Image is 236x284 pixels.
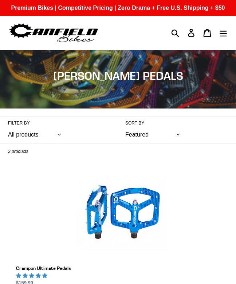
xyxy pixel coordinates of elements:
label: Filter by [8,120,111,126]
img: Canfield Bikes [8,21,99,44]
span: [PERSON_NAME] PEDALS [53,69,183,82]
span: 2 products [8,149,28,154]
label: Sort by [125,120,228,126]
button: Menu [215,25,231,41]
